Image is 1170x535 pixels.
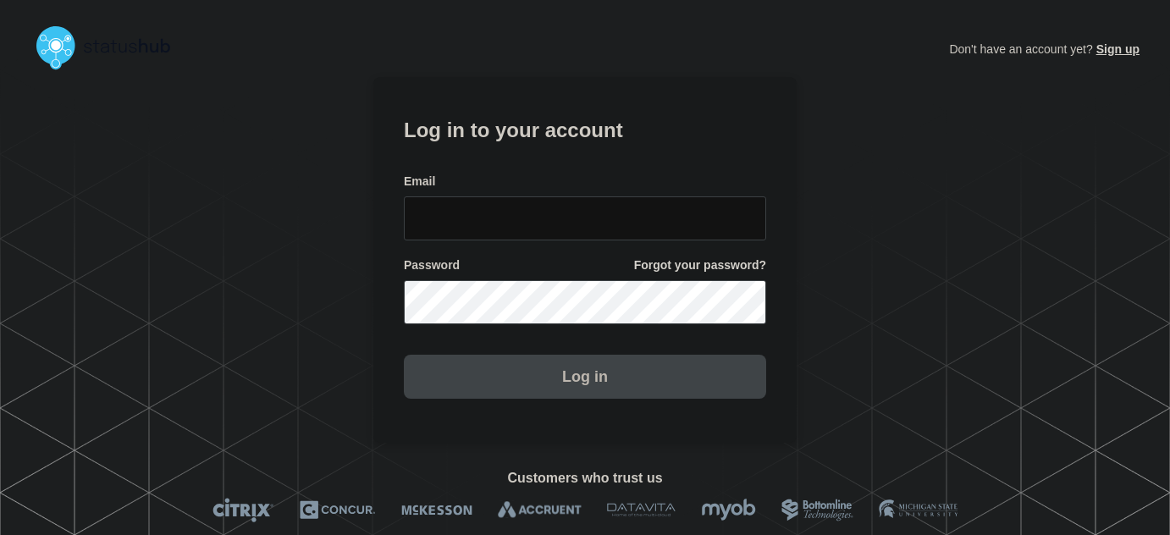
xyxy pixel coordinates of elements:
[701,498,756,522] img: myob logo
[404,280,766,324] input: password input
[404,257,460,273] span: Password
[781,498,853,522] img: Bottomline logo
[404,113,766,144] h1: Log in to your account
[212,498,274,522] img: Citrix logo
[879,498,958,522] img: MSU logo
[404,196,766,240] input: email input
[634,257,766,273] a: Forgot your password?
[607,498,676,522] img: DataVita logo
[404,174,435,190] span: Email
[949,29,1140,69] p: Don't have an account yet?
[30,471,1140,486] h2: Customers who trust us
[300,498,376,522] img: Concur logo
[404,355,766,399] button: Log in
[30,20,191,74] img: StatusHub logo
[1093,42,1140,56] a: Sign up
[498,498,582,522] img: Accruent logo
[401,498,472,522] img: McKesson logo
